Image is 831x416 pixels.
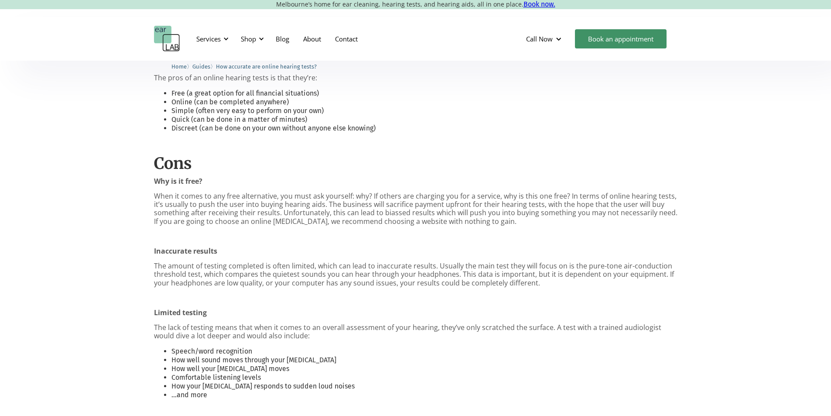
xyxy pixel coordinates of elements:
span: Home [171,63,187,70]
strong: Limited testing [154,308,207,317]
li: Comfortable listening levels [171,373,677,382]
div: Shop [241,34,256,43]
p: When it comes to any free alternative, you must ask yourself: why? If others are charging you for... [154,192,677,226]
p: ‍ [154,232,677,241]
li: Speech/word recognition [171,347,677,356]
p: The amount of testing completed is often limited, which can lead to inaccurate results. Usually t... [154,262,677,287]
a: How accurate are online hearing tests? [216,62,317,70]
li: Online (can be completed anywhere) [171,98,677,107]
li: …and more [171,391,677,399]
a: Contact [328,26,365,52]
p: The lack of testing means that when it comes to an overall assessment of your hearing, they’ve on... [154,323,677,340]
li: 〉 [192,62,216,71]
h2: Cons [154,154,677,173]
li: Quick (can be done in a matter of minutes) [171,115,677,124]
p: ‍ [154,294,677,302]
p: ‍ [154,137,677,145]
div: Call Now [519,26,571,52]
li: 〉 [171,62,192,71]
li: Free (a great option for all financial situations) [171,89,677,98]
div: Services [196,34,221,43]
li: How well sound moves through your [MEDICAL_DATA] [171,356,677,364]
a: Guides [192,62,210,70]
a: Book an appointment [575,29,667,48]
a: home [154,26,180,52]
li: Discreet (can be done on your own without anyone else knowing) [171,124,677,133]
li: How your [MEDICAL_DATA] responds to sudden loud noises [171,382,677,391]
strong: Inaccurate results [154,246,217,256]
span: How accurate are online hearing tests? [216,63,317,70]
p: ‍ [154,404,677,412]
a: Blog [269,26,296,52]
a: Home [171,62,187,70]
strong: Why is it free? [154,176,202,186]
a: About [296,26,328,52]
div: Shop [236,26,267,52]
div: Call Now [526,34,553,43]
p: The pros of an online hearing tests is that they’re: [154,74,677,82]
span: Guides [192,63,210,70]
p: ‍ [154,10,677,19]
div: Services [191,26,231,52]
li: Simple (often very easy to perform on your own) [171,107,677,115]
li: How well your [MEDICAL_DATA] moves [171,364,677,373]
